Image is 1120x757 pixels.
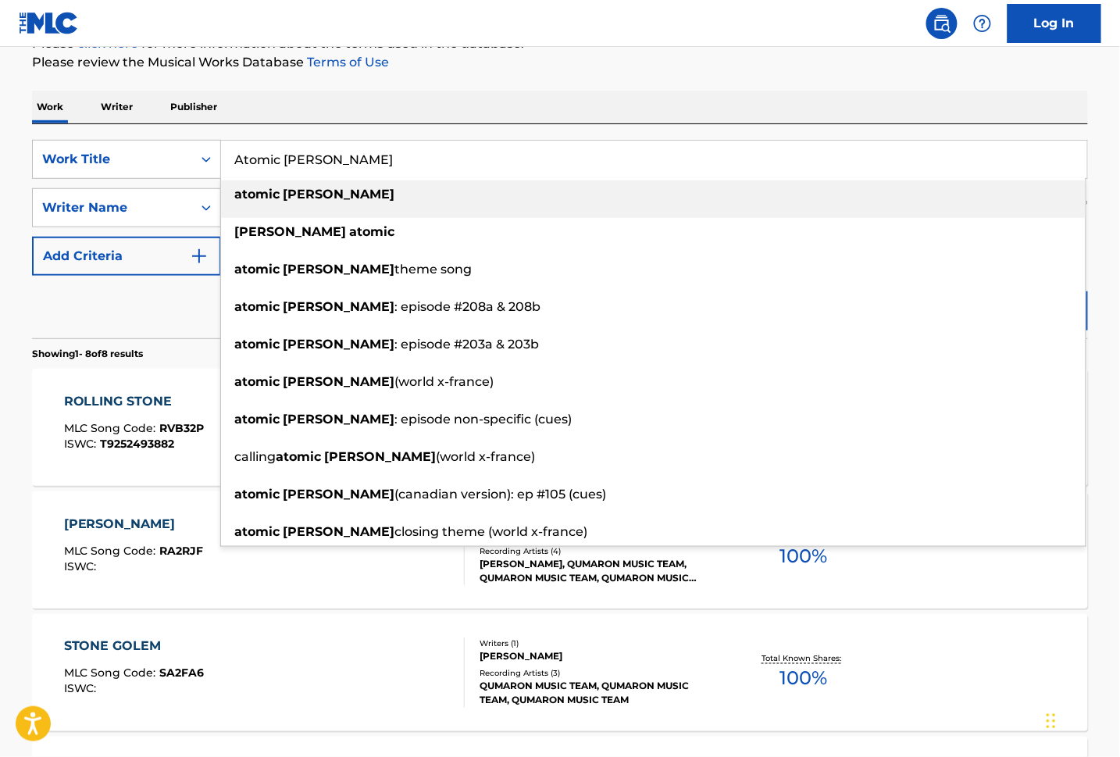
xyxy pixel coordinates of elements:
p: Showing 1 - 8 of 8 results [32,347,143,361]
span: ISWC : [64,437,101,451]
span: MLC Song Code : [64,544,160,558]
strong: [PERSON_NAME] [283,412,394,427]
strong: atomic [234,299,280,314]
div: [PERSON_NAME] [64,515,204,534]
a: ROLLING STONEMLC Song Code:RVB32PISWC:T9252493882Writers (8)[PERSON_NAME], [PERSON_NAME] [PERSON_... [32,369,1088,486]
a: Terms of Use [304,55,389,70]
strong: [PERSON_NAME] [283,337,394,352]
span: : episode #208a & 208b [394,299,540,314]
span: (world x-france) [394,374,494,389]
a: STONE GOLEMMLC Song Code:SA2FA6ISWC:Writers (1)[PERSON_NAME]Recording Artists (3)QUMARON MUSIC TE... [32,614,1088,731]
span: RA2RJF [160,544,204,558]
img: help [973,14,992,33]
img: search [933,14,951,33]
span: MLC Song Code : [64,421,160,435]
strong: atomic [276,449,321,464]
div: Drag [1047,698,1056,745]
div: [PERSON_NAME], QUMARON MUSIC TEAM, QUMARON MUSIC TEAM, QUMARON MUSIC TEAM [480,557,715,585]
span: RVB32P [160,421,205,435]
strong: [PERSON_NAME] [283,487,394,502]
div: [PERSON_NAME] [480,650,715,664]
img: 9d2ae6d4665cec9f34b9.svg [190,247,209,266]
span: : episode #203a & 203b [394,337,539,352]
div: Help [967,8,998,39]
strong: [PERSON_NAME] [324,449,436,464]
strong: atomic [234,374,280,389]
a: [PERSON_NAME]MLC Song Code:RA2RJFISWC:Writers (1)[PERSON_NAME]Recording Artists (4)[PERSON_NAME],... [32,491,1088,609]
p: Publisher [166,91,222,123]
span: (canadian version): ep #105 (cues) [394,487,606,502]
strong: atomic [234,337,280,352]
strong: [PERSON_NAME] [234,224,346,239]
strong: [PERSON_NAME] [283,374,394,389]
strong: atomic [234,524,280,539]
strong: atomic [234,262,280,277]
span: calling [234,449,276,464]
div: STONE GOLEM [64,637,205,656]
img: MLC Logo [19,12,79,34]
form: Search Form [32,140,1088,338]
a: Public Search [926,8,958,39]
strong: [PERSON_NAME] [283,187,394,202]
button: Add Criteria [32,237,221,276]
div: Recording Artists ( 4 ) [480,545,715,557]
strong: atomic [234,412,280,427]
span: 100 % [779,542,827,570]
div: Recording Artists ( 3 ) [480,668,715,680]
p: Work [32,91,68,123]
span: ISWC : [64,559,101,573]
div: Work Title [42,150,183,169]
p: Please review the Musical Works Database [32,53,1088,72]
span: MLC Song Code : [64,666,160,680]
span: : episode non-specific (cues) [394,412,572,427]
div: Writer Name [42,198,183,217]
span: closing theme (world x-france) [394,524,587,539]
p: Writer [96,91,137,123]
strong: [PERSON_NAME] [283,524,394,539]
p: Total Known Shares: [762,653,845,665]
span: theme song [394,262,472,277]
strong: atomic [234,187,280,202]
span: (world x-france) [436,449,535,464]
div: Writers ( 1 ) [480,638,715,650]
span: SA2FA6 [160,666,205,680]
span: ISWC : [64,682,101,696]
strong: atomic [234,487,280,502]
span: 100 % [779,665,827,693]
strong: [PERSON_NAME] [283,299,394,314]
div: QUMARON MUSIC TEAM, QUMARON MUSIC TEAM, QUMARON MUSIC TEAM [480,680,715,708]
span: T9252493882 [101,437,175,451]
strong: atomic [349,224,394,239]
strong: [PERSON_NAME] [283,262,394,277]
div: ROLLING STONE [64,392,205,411]
a: Log In [1008,4,1101,43]
iframe: Chat Widget [1042,682,1120,757]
